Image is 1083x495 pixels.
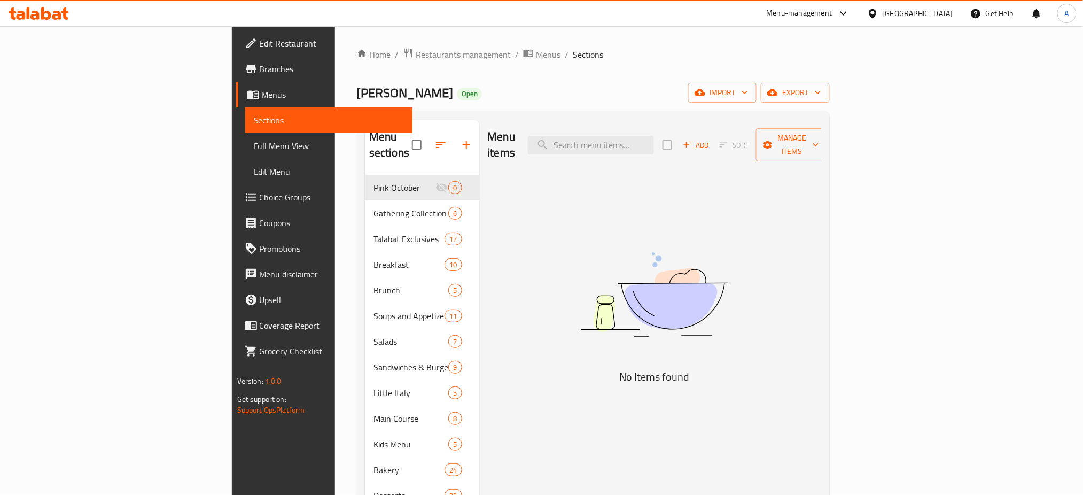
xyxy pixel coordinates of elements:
[236,338,413,364] a: Grocery Checklist
[260,191,404,204] span: Choice Groups
[260,37,404,50] span: Edit Restaurant
[373,181,435,194] span: Pink October
[260,268,404,281] span: Menu disclaimer
[373,412,448,425] span: Main Course
[521,368,788,385] h5: No Items found
[236,236,413,261] a: Promotions
[697,86,748,99] span: import
[236,261,413,287] a: Menu disclaimer
[373,233,445,245] span: Talabat Exclusives
[449,285,461,296] span: 5
[365,277,479,303] div: Brunch5
[448,412,462,425] div: items
[448,438,462,451] div: items
[365,329,479,354] div: Salads7
[765,132,819,158] span: Manage items
[254,140,404,152] span: Full Menu View
[356,48,830,61] nav: breadcrumb
[448,207,462,220] div: items
[265,374,282,388] span: 1.0.0
[445,465,461,475] span: 24
[237,403,305,417] a: Support.OpsPlatform
[883,7,953,19] div: [GEOGRAPHIC_DATA]
[1065,7,1069,19] span: A
[365,354,479,380] div: Sandwiches & Burgers9
[373,463,445,476] span: Bakery
[445,233,462,245] div: items
[536,48,560,61] span: Menus
[365,457,479,483] div: Bakery24
[365,303,479,329] div: Soups and Appetizers11
[679,137,713,153] span: Add item
[403,48,511,61] a: Restaurants management
[236,313,413,338] a: Coverage Report
[679,137,713,153] button: Add
[445,234,461,244] span: 17
[416,48,511,61] span: Restaurants management
[454,132,479,158] button: Add section
[515,48,519,61] li: /
[236,56,413,82] a: Branches
[365,175,479,200] div: Pink October0
[449,208,461,219] span: 6
[260,293,404,306] span: Upsell
[260,345,404,358] span: Grocery Checklist
[713,137,756,153] span: Select section first
[449,439,461,450] span: 5
[236,210,413,236] a: Coupons
[448,386,462,399] div: items
[373,207,448,220] span: Gathering Collection
[435,181,448,194] svg: Inactive section
[237,392,286,406] span: Get support on:
[373,258,445,271] span: Breakfast
[573,48,603,61] span: Sections
[449,362,461,373] span: 9
[236,184,413,210] a: Choice Groups
[523,48,560,61] a: Menus
[365,380,479,406] div: Little Italy5
[445,260,461,270] span: 10
[457,89,482,98] span: Open
[365,431,479,457] div: Kids Menu5
[445,463,462,476] div: items
[260,242,404,255] span: Promotions
[373,284,448,297] div: Brunch
[365,252,479,277] div: Breakfast10
[428,132,454,158] span: Sort sections
[457,88,482,100] div: Open
[445,310,462,322] div: items
[260,63,404,75] span: Branches
[767,7,832,20] div: Menu-management
[449,414,461,424] span: 8
[262,88,404,101] span: Menus
[756,128,828,161] button: Manage items
[528,136,654,154] input: search
[448,284,462,297] div: items
[245,159,413,184] a: Edit Menu
[245,133,413,159] a: Full Menu View
[488,129,516,161] h2: Menu items
[448,361,462,374] div: items
[688,83,757,103] button: import
[448,335,462,348] div: items
[365,200,479,226] div: Gathering Collection6
[365,226,479,252] div: Talabat Exclusives17
[373,335,448,348] span: Salads
[373,438,448,451] span: Kids Menu
[769,86,821,99] span: export
[521,224,788,366] img: dish.svg
[373,386,448,399] span: Little Italy
[260,216,404,229] span: Coupons
[236,287,413,313] a: Upsell
[449,388,461,398] span: 5
[236,30,413,56] a: Edit Restaurant
[449,183,461,193] span: 0
[565,48,568,61] li: /
[365,406,479,431] div: Main Course8
[448,181,462,194] div: items
[260,319,404,332] span: Coverage Report
[373,361,448,374] span: Sandwiches & Burgers
[245,107,413,133] a: Sections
